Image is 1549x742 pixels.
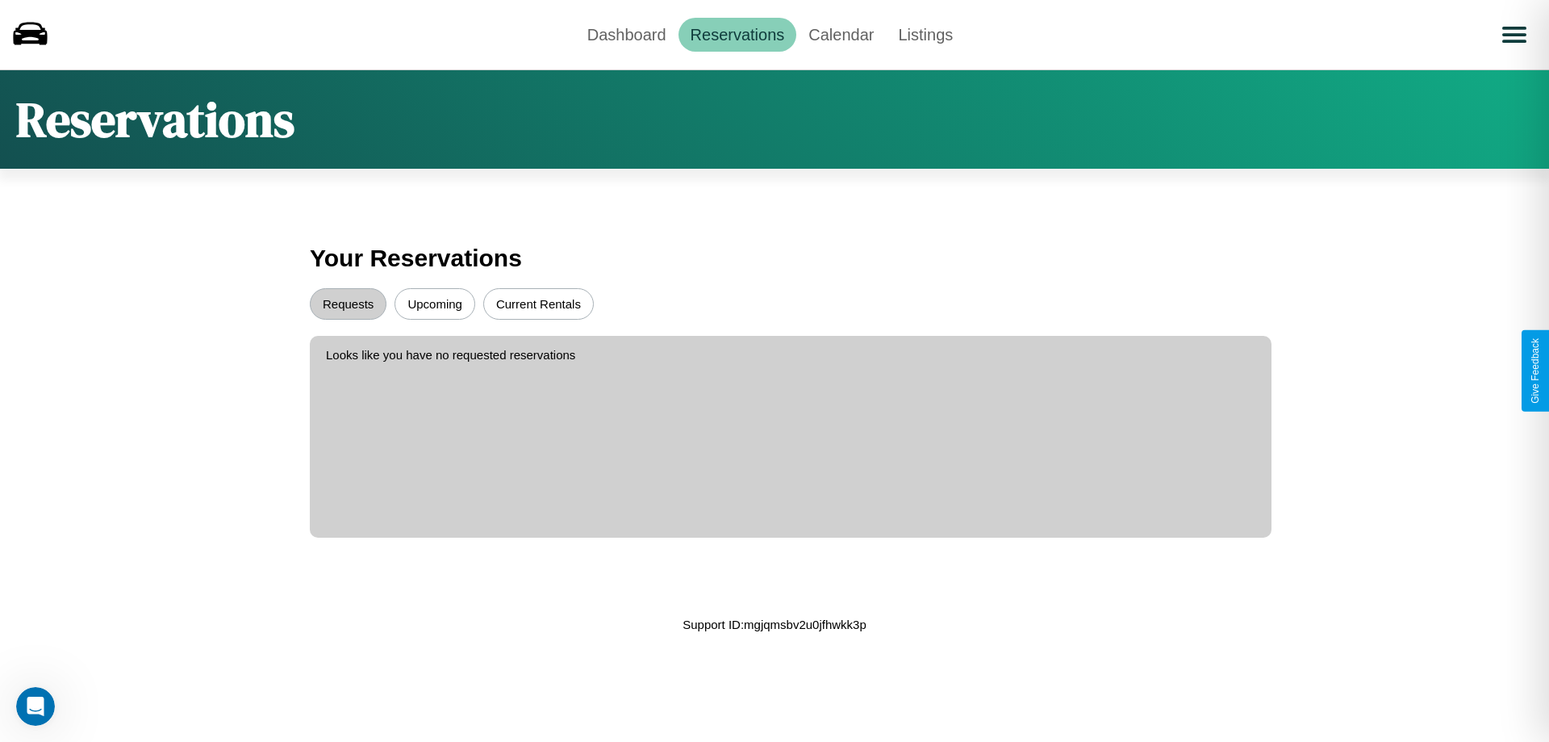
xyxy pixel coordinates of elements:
[483,288,594,320] button: Current Rentals
[310,288,386,320] button: Requests
[395,288,475,320] button: Upcoming
[678,18,797,52] a: Reservations
[326,344,1255,366] p: Looks like you have no requested reservations
[1492,12,1537,57] button: Open menu
[16,86,294,153] h1: Reservations
[1530,338,1541,404] div: Give Feedback
[575,18,678,52] a: Dashboard
[886,18,965,52] a: Listings
[16,687,55,726] iframe: Intercom live chat
[796,18,886,52] a: Calendar
[310,237,1239,280] h3: Your Reservations
[683,614,866,635] p: Support ID: mgjqmsbv2u0jfhwkk3p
